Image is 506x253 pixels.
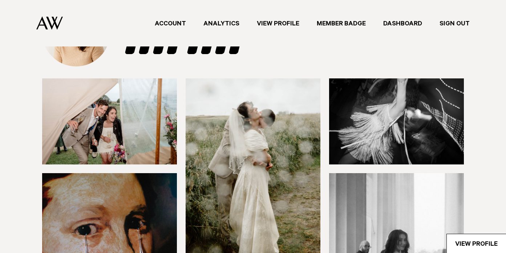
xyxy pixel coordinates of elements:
a: Member Badge [308,19,375,28]
a: Sign Out [431,19,478,28]
a: View Profile [248,19,308,28]
a: Account [146,19,195,28]
img: Auckland Weddings Logo [36,16,63,30]
img: ZwzSSJMgDq4OUzS9Rpc9Kx9v6VRFFMz9Jkb51hrd.jpg [329,78,464,164]
img: ObfKlqMvPf2W9yAS34u9UFvE9gnBtT1hmaTWTnBk.jpg [42,78,177,164]
a: Dashboard [375,19,431,28]
a: Analytics [195,19,248,28]
a: View Profile [447,234,506,253]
